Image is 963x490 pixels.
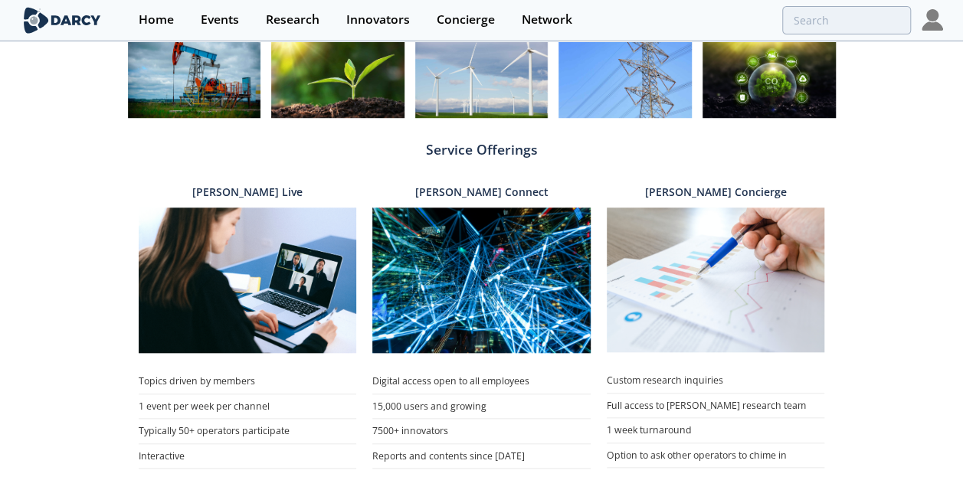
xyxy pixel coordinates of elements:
li: 15,000 users and growing [372,394,591,419]
div: Events [201,14,239,26]
p: [PERSON_NAME] Live [192,185,303,199]
li: Full access to [PERSON_NAME] research team [607,393,825,418]
img: logo-wide.svg [21,7,104,34]
img: concierge-5db4edbf2153b3da9c7aa0fe793e4c1d.jpg [607,207,825,352]
img: Profile [922,9,943,31]
li: Topics driven by members [139,369,357,394]
img: power-0245a545bc4df729e8541453bebf1337.jpg [558,30,692,119]
img: energy-e11202bc638c76e8d54b5a3ddfa9579d.jpg [415,30,549,119]
img: oilandgas-64dff166b779d667df70ba2f03b7bb17.jpg [128,30,261,119]
div: Service Offerings [128,139,836,159]
li: 1 event per week per channel [139,394,357,419]
li: Option to ask other operators to chime in [607,443,825,469]
img: industrial-decarbonization-299db23ffd2d26ea53b85058e0ea4a31.jpg [703,30,836,119]
div: Research [266,14,319,26]
p: [PERSON_NAME] Concierge [645,185,787,199]
div: Innovators [346,14,410,26]
input: Advanced Search [782,6,911,34]
img: connect-8d431ec54df3a5dd744a4bcccedeb8a0.jpg [372,207,591,353]
li: 1 week turnaround [607,417,825,443]
div: Home [139,14,174,26]
p: [PERSON_NAME] Connect [414,185,548,199]
li: Digital access open to all employees [372,369,591,394]
li: 7500+ innovators [372,418,591,444]
div: Concierge [437,14,495,26]
img: live-17253cde4cdabfb05c4a20972cc3b2f9.jpg [139,207,357,353]
li: Custom research inquiries [607,368,825,393]
img: sustainability-770903ad21d5b8021506027e77cf2c8d.jpg [271,30,405,119]
li: Reports and contents since [DATE] [372,444,591,469]
div: Network [522,14,572,26]
li: Typically 50+ operators participate [139,418,357,444]
li: Interactive [139,444,357,469]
